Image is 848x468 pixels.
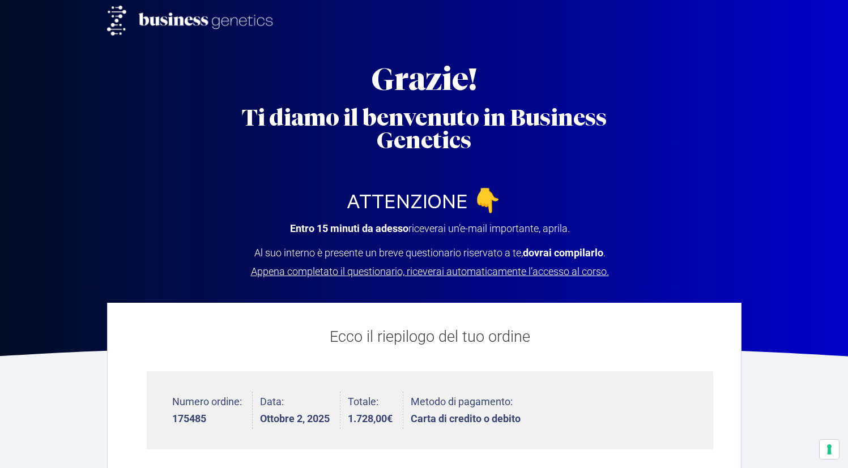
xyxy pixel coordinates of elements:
h2: Ti diamo il benvenuto in Business Genetics [220,106,628,152]
iframe: Customerly Messenger Launcher [9,424,43,458]
strong: Ottobre 2, 2025 [260,414,330,424]
p: riceverai un’e-mail importante, aprila. [249,224,611,233]
strong: 175485 [172,414,242,424]
span: € [387,413,393,424]
p: Al suo interno è presente un breve questionario riservato a te, . [249,248,611,276]
button: Le tue preferenze relative al consenso per le tecnologie di tracciamento [820,440,839,459]
li: Totale: [348,392,403,430]
strong: Carta di credito o debito [411,414,521,424]
li: Data: [260,392,340,430]
strong: dovrai compilarlo [523,247,603,259]
span: Appena completato il questionario, riceverai automaticamente l’accesso al corso. [251,265,609,277]
p: Ecco il riepilogo del tuo ordine [147,325,713,349]
li: Numero ordine: [172,392,253,430]
strong: Entro 15 minuti da adesso [290,222,408,234]
li: Metodo di pagamento: [411,392,521,430]
bdi: 1.728,00 [348,413,393,424]
h2: Grazie! [220,64,628,95]
h2: ATTENZIONE 👇 [220,191,628,214]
